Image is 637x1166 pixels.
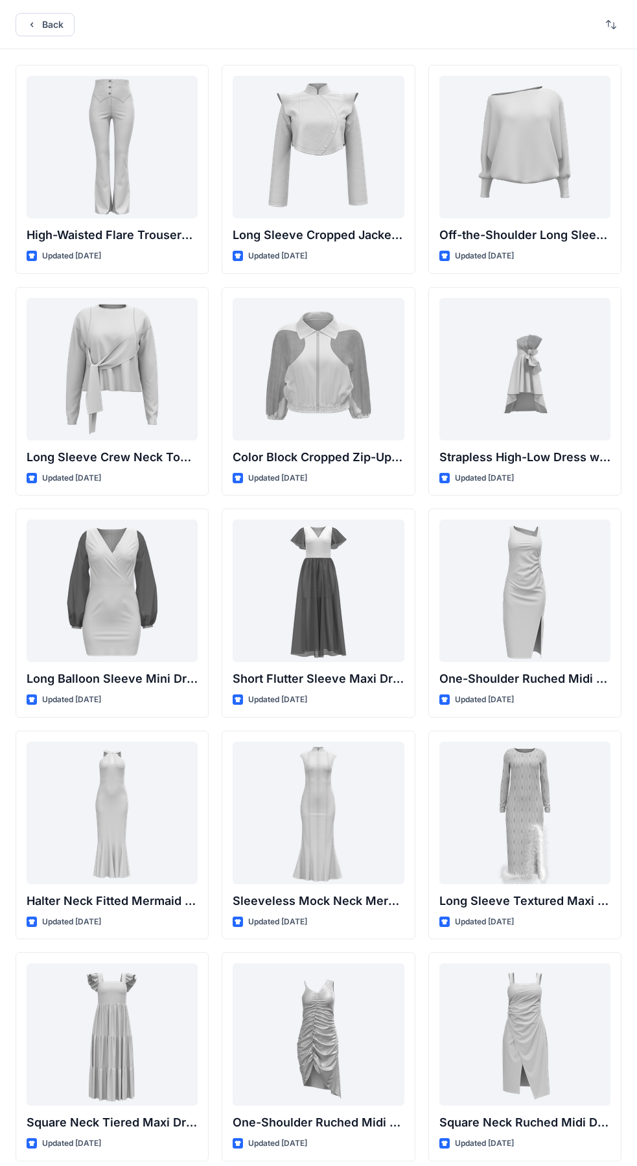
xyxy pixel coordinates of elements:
p: Updated [DATE] [248,472,307,485]
p: Updated [DATE] [248,693,307,707]
p: Square Neck Tiered Maxi Dress with Ruffle Sleeves [27,1114,198,1132]
a: Long Sleeve Cropped Jacket with Mandarin Collar and Shoulder Detail [233,76,404,218]
p: Updated [DATE] [455,472,514,485]
a: Color Block Cropped Zip-Up Jacket with Sheer Sleeves [233,298,404,440]
p: Updated [DATE] [42,693,101,707]
p: Short Flutter Sleeve Maxi Dress with Contrast [PERSON_NAME] and [PERSON_NAME] [233,670,404,688]
a: High-Waisted Flare Trousers with Button Detail [27,76,198,218]
a: Long Sleeve Crew Neck Top with Asymmetrical Tie Detail [27,298,198,440]
p: Long Sleeve Cropped Jacket with Mandarin Collar and Shoulder Detail [233,226,404,244]
p: Updated [DATE] [248,249,307,263]
a: Strapless High-Low Dress with Side Bow Detail [439,298,610,440]
p: Updated [DATE] [248,1137,307,1150]
p: Updated [DATE] [455,693,514,707]
p: Updated [DATE] [248,915,307,929]
p: Long Sleeve Crew Neck Top with Asymmetrical Tie Detail [27,448,198,466]
p: Long Sleeve Textured Maxi Dress with Feather Hem [439,892,610,910]
a: One-Shoulder Ruched Midi Dress with Asymmetrical Hem [233,963,404,1106]
a: Long Sleeve Textured Maxi Dress with Feather Hem [439,742,610,884]
p: Strapless High-Low Dress with Side Bow Detail [439,448,610,466]
a: Sleeveless Mock Neck Mermaid Gown [233,742,404,884]
p: Updated [DATE] [42,249,101,263]
p: Updated [DATE] [455,1137,514,1150]
p: High-Waisted Flare Trousers with Button Detail [27,226,198,244]
p: Off-the-Shoulder Long Sleeve Top [439,226,610,244]
p: One-Shoulder Ruched Midi Dress with Asymmetrical Hem [233,1114,404,1132]
p: Updated [DATE] [42,915,101,929]
a: Off-the-Shoulder Long Sleeve Top [439,76,610,218]
p: Updated [DATE] [42,1137,101,1150]
p: Color Block Cropped Zip-Up Jacket with Sheer Sleeves [233,448,404,466]
a: Square Neck Tiered Maxi Dress with Ruffle Sleeves [27,963,198,1106]
button: Back [16,13,75,36]
p: Square Neck Ruched Midi Dress with Asymmetrical Hem [439,1114,610,1132]
a: One-Shoulder Ruched Midi Dress with Slit [439,520,610,662]
a: Long Balloon Sleeve Mini Dress with Wrap Bodice [27,520,198,662]
p: One-Shoulder Ruched Midi Dress with Slit [439,670,610,688]
p: Long Balloon Sleeve Mini Dress with Wrap Bodice [27,670,198,688]
p: Updated [DATE] [455,249,514,263]
p: Updated [DATE] [455,915,514,929]
a: Halter Neck Fitted Mermaid Gown with Keyhole Detail [27,742,198,884]
p: Halter Neck Fitted Mermaid Gown with Keyhole Detail [27,892,198,910]
a: Square Neck Ruched Midi Dress with Asymmetrical Hem [439,963,610,1106]
p: Sleeveless Mock Neck Mermaid Gown [233,892,404,910]
a: Short Flutter Sleeve Maxi Dress with Contrast Bodice and Sheer Overlay [233,520,404,662]
p: Updated [DATE] [42,472,101,485]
